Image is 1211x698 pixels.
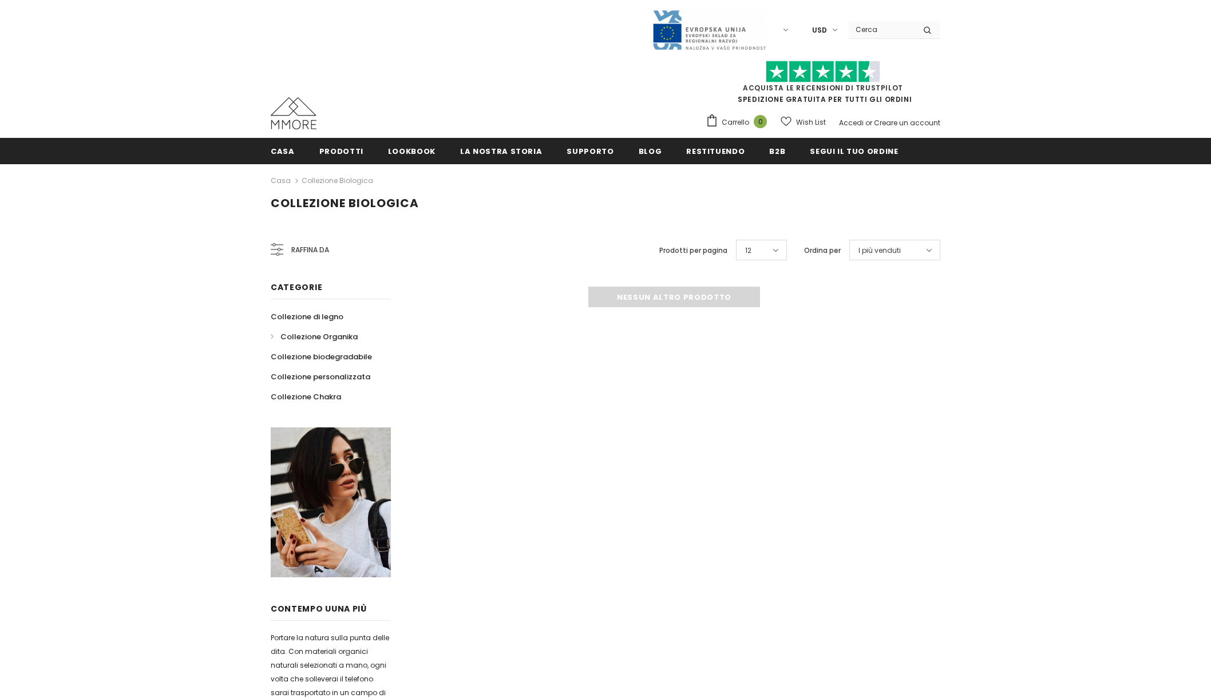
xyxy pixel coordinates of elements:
[302,176,373,185] a: Collezione biologica
[839,118,864,128] a: Accedi
[686,146,745,157] span: Restituendo
[271,307,343,327] a: Collezione di legno
[722,117,749,128] span: Carrello
[319,146,363,157] span: Prodotti
[388,146,436,157] span: Lookbook
[769,146,785,157] span: B2B
[812,25,827,36] span: USD
[291,244,329,256] span: Raffina da
[271,603,367,614] span: contempo uUna più
[849,21,915,38] input: Search Site
[858,245,901,256] span: I più venduti
[745,245,751,256] span: 12
[743,83,903,93] a: Acquista le recensioni di TrustPilot
[271,138,295,164] a: Casa
[796,117,826,128] span: Wish List
[271,174,291,188] a: Casa
[271,97,316,129] img: Casi MMORE
[781,112,826,132] a: Wish List
[766,61,880,83] img: Fidati di Pilot Stars
[706,66,940,104] span: SPEDIZIONE GRATUITA PER TUTTI GLI ORDINI
[460,138,542,164] a: La nostra storia
[271,281,322,293] span: Categorie
[810,146,898,157] span: Segui il tuo ordine
[874,118,940,128] a: Creare un account
[271,146,295,157] span: Casa
[567,146,614,157] span: supporto
[865,118,872,128] span: or
[706,114,773,131] a: Carrello 0
[271,367,370,387] a: Collezione personalizzata
[271,195,419,211] span: Collezione biologica
[659,245,727,256] label: Prodotti per pagina
[388,138,436,164] a: Lookbook
[754,115,767,128] span: 0
[460,146,542,157] span: La nostra storia
[810,138,898,164] a: Segui il tuo ordine
[271,311,343,322] span: Collezione di legno
[567,138,614,164] a: supporto
[319,138,363,164] a: Prodotti
[804,245,841,256] label: Ordina per
[271,391,341,402] span: Collezione Chakra
[271,327,358,347] a: Collezione Organika
[652,25,766,34] a: Javni Razpis
[639,138,662,164] a: Blog
[686,138,745,164] a: Restituendo
[271,371,370,382] span: Collezione personalizzata
[769,138,785,164] a: B2B
[271,347,372,367] a: Collezione biodegradabile
[652,9,766,51] img: Javni Razpis
[271,351,372,362] span: Collezione biodegradabile
[271,387,341,407] a: Collezione Chakra
[639,146,662,157] span: Blog
[280,331,358,342] span: Collezione Organika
